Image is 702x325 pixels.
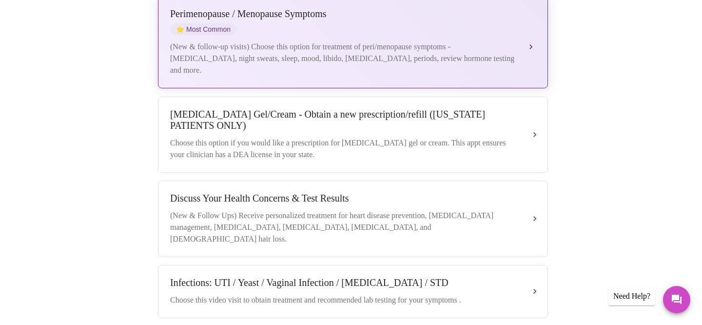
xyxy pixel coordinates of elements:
div: Choose this option if you would like a prescription for [MEDICAL_DATA] gel or cream. This appt en... [170,137,516,161]
span: Most Common [170,23,236,35]
div: (New & follow-up visits) Choose this option for treatment of peri/menopause symptoms - [MEDICAL_D... [170,41,516,76]
div: Perimenopause / Menopause Symptoms [170,8,516,20]
button: [MEDICAL_DATA] Gel/Cream - Obtain a new prescription/refill ([US_STATE] PATIENTS ONLY)Choose this... [158,97,548,173]
button: Infections: UTI / Yeast / Vaginal Infection / [MEDICAL_DATA] / STDChoose this video visit to obta... [158,265,548,318]
button: Messages [663,286,690,313]
div: [MEDICAL_DATA] Gel/Cream - Obtain a new prescription/refill ([US_STATE] PATIENTS ONLY) [170,109,516,131]
button: Discuss Your Health Concerns & Test Results(New & Follow Ups) Receive personalized treatment for ... [158,181,548,257]
div: Discuss Your Health Concerns & Test Results [170,193,516,204]
div: Choose this video visit to obtain treatment and recommended lab testing for your symptoms . [170,294,516,306]
div: Infections: UTI / Yeast / Vaginal Infection / [MEDICAL_DATA] / STD [170,277,516,288]
div: (New & Follow Ups) Receive personalized treatment for heart disease prevention, [MEDICAL_DATA] ma... [170,210,516,245]
div: Need Help? [608,287,655,305]
span: star [176,25,184,33]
